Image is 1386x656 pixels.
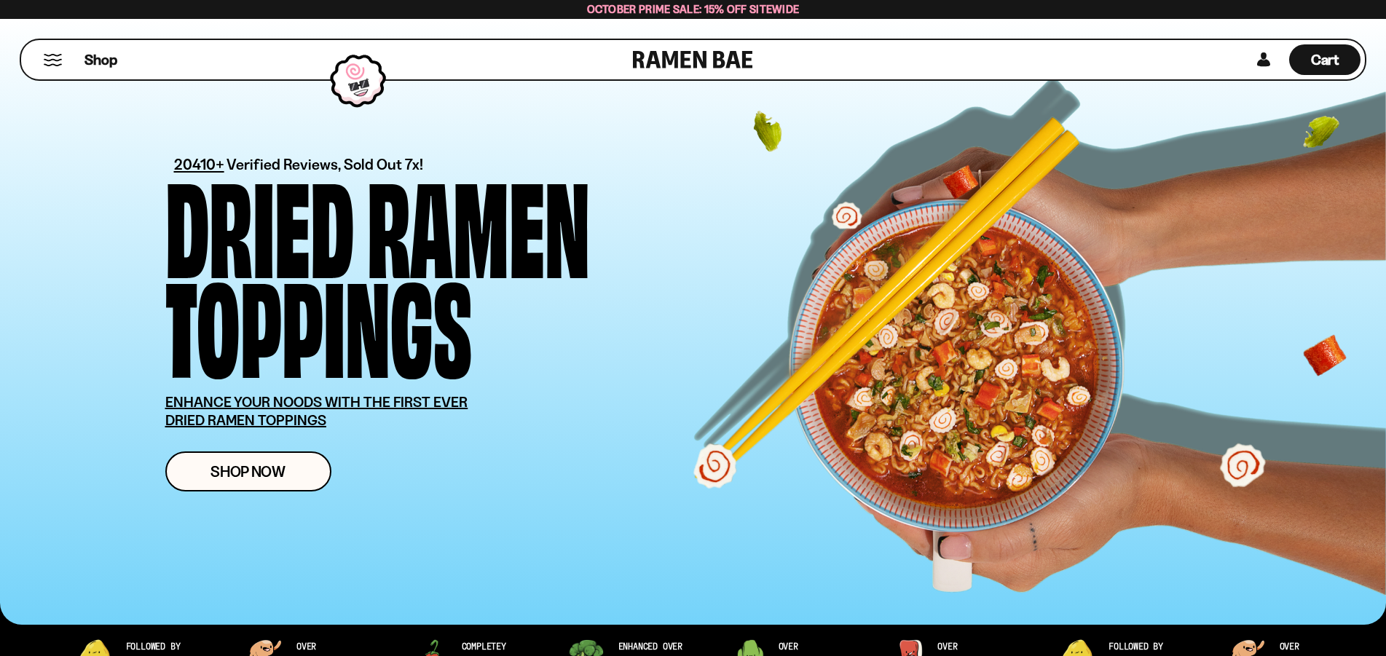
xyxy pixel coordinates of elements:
button: Mobile Menu Trigger [43,54,63,66]
div: Ramen [367,172,590,272]
a: Shop Now [165,451,331,491]
span: October Prime Sale: 15% off Sitewide [587,2,800,16]
div: Cart [1289,40,1361,79]
u: ENHANCE YOUR NOODS WITH THE FIRST EVER DRIED RAMEN TOPPINGS [165,393,468,429]
span: Shop Now [210,464,286,479]
span: Shop [84,50,117,70]
a: Shop [84,44,117,75]
div: Dried [165,172,354,272]
div: Toppings [165,272,472,371]
span: Cart [1311,51,1339,68]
